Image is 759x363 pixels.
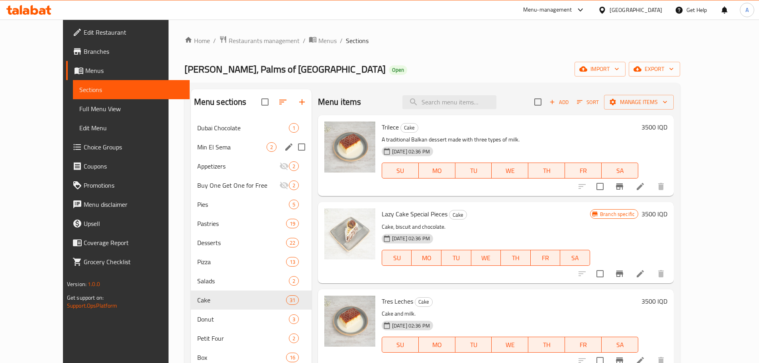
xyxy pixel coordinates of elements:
[565,163,602,179] button: FR
[286,239,298,247] span: 22
[745,6,749,14] span: A
[459,165,489,177] span: TU
[229,36,300,45] span: Restaurants management
[84,27,183,37] span: Edit Restaurant
[67,292,104,303] span: Get support on:
[84,161,183,171] span: Coupons
[563,252,587,264] span: SA
[581,64,619,74] span: import
[523,5,572,15] div: Menu-management
[492,337,528,353] button: WE
[422,165,452,177] span: MO
[66,195,190,214] a: Menu disclaimer
[382,309,638,319] p: Cake and milk.
[602,337,638,353] button: SA
[194,96,247,108] h2: Menu sections
[309,35,337,46] a: Menus
[389,67,407,73] span: Open
[531,250,561,266] button: FR
[257,94,273,110] span: Select all sections
[610,177,629,196] button: Branch-specific-item
[401,123,418,132] span: Cake
[419,337,455,353] button: MO
[289,163,298,170] span: 2
[651,264,671,283] button: delete
[568,339,598,351] span: FR
[400,123,418,133] div: Cake
[67,279,86,289] span: Version:
[641,296,667,307] h6: 3500 IQD
[635,64,674,74] span: export
[530,94,546,110] span: Select section
[66,214,190,233] a: Upsell
[289,277,298,285] span: 2
[382,250,412,266] button: SU
[531,165,562,177] span: TH
[191,195,312,214] div: Pies5
[318,36,337,45] span: Menus
[84,219,183,228] span: Upsell
[635,269,645,279] a: Edit menu item
[324,208,375,259] img: Lazy Cake Special Pieces
[610,6,662,14] div: [GEOGRAPHIC_DATA]
[504,252,528,264] span: TH
[73,118,190,137] a: Edit Menu
[605,165,635,177] span: SA
[219,35,300,46] a: Restaurants management
[197,123,289,133] span: Dubai Chocolate
[565,337,602,353] button: FR
[389,148,433,155] span: [DATE] 02:36 PM
[459,339,489,351] span: TU
[389,235,433,242] span: [DATE] 02:36 PM
[67,300,118,311] a: Support.OpsPlatform
[597,210,638,218] span: Branch specific
[197,161,279,171] span: Appetizers
[592,178,608,195] span: Select to update
[605,339,635,351] span: SA
[66,42,190,61] a: Branches
[441,250,471,266] button: TU
[385,165,416,177] span: SU
[197,238,286,247] span: Desserts
[382,337,419,353] button: SU
[289,314,299,324] div: items
[197,142,267,152] span: Min El Sema
[495,339,525,351] span: WE
[191,310,312,329] div: Donut3
[419,163,455,179] button: MO
[385,252,408,264] span: SU
[602,163,638,179] button: SA
[197,219,286,228] span: Pastries
[66,233,190,252] a: Coverage Report
[592,265,608,282] span: Select to update
[415,297,432,306] span: Cake
[402,95,496,109] input: search
[324,296,375,347] img: Tres Leches
[641,208,667,220] h6: 3500 IQD
[197,181,279,190] span: Buy One Get One for Free
[84,257,183,267] span: Grocery Checklist
[382,222,590,232] p: Cake, biscuit and chocolate.
[191,118,312,137] div: Dubai Chocolate1
[382,163,419,179] button: SU
[289,334,299,343] div: items
[66,137,190,157] a: Choice Groups
[495,165,525,177] span: WE
[449,210,467,220] span: Cake
[286,220,298,228] span: 19
[635,182,645,191] a: Edit menu item
[346,36,369,45] span: Sections
[191,329,312,348] div: Petit Four2
[197,353,286,362] span: Box
[73,80,190,99] a: Sections
[604,95,674,110] button: Manage items
[289,335,298,342] span: 2
[73,99,190,118] a: Full Menu View
[84,47,183,56] span: Branches
[66,252,190,271] a: Grocery Checklist
[651,177,671,196] button: delete
[283,141,295,153] button: edit
[286,354,298,361] span: 16
[85,66,183,75] span: Menus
